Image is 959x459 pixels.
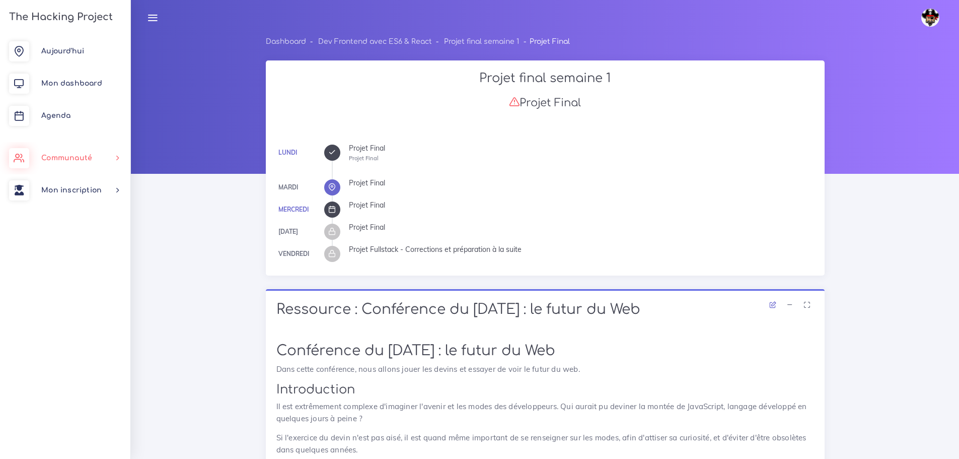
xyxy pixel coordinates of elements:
small: Projet Final [349,155,379,162]
a: Lundi [278,149,297,156]
h1: Ressource : Conférence du [DATE] : le futur du Web [276,301,814,318]
a: Dashboard [266,38,306,45]
div: Projet Final [349,202,814,209]
a: Mercredi [278,206,309,213]
p: Dans cette conférence, nous allons jouer les devins et essayer de voir le futur du web. [276,363,814,375]
h2: Introduction [276,382,814,397]
div: Projet Final [349,145,814,152]
li: Projet Final [519,35,569,48]
a: Dev Frontend avec ES6 & React [318,38,432,45]
span: Communauté [41,154,92,162]
div: Vendredi [278,248,309,259]
h1: Conférence du [DATE] : le futur du Web [276,343,814,360]
h3: Projet Final [276,96,814,109]
span: Agenda [41,112,70,119]
span: Aujourd'hui [41,47,84,55]
p: Il est extrêmement complexe d'imaginer l'avenir et les modes des développeurs. Qui aurait pu devi... [276,401,814,425]
a: Projet final semaine 1 [444,38,519,45]
h2: Projet final semaine 1 [276,71,814,86]
div: [DATE] [278,226,298,237]
div: Projet Final [349,224,814,231]
div: Mardi [278,182,298,193]
p: Si l'exercice du devin n'est pas aisé, il est quand même important de se renseigner sur les modes... [276,432,814,456]
div: Projet Final [349,179,814,186]
div: Projet Fullstack - Corrections et préparation à la suite [349,246,814,253]
span: Mon dashboard [41,80,102,87]
span: Mon inscription [41,186,102,194]
h3: The Hacking Project [6,12,113,23]
img: avatar [921,9,939,27]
